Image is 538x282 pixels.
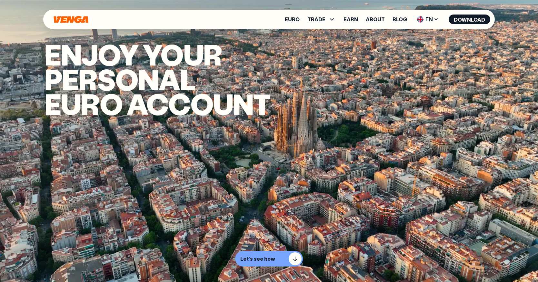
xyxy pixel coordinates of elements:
h1: Enjoy your PERSONAL euro account [45,42,319,116]
p: Let's see how [240,256,275,262]
a: About [366,17,385,22]
a: Earn [344,17,358,22]
a: Blog [393,17,407,22]
span: TRADE [307,17,325,22]
span: TRADE [307,15,336,23]
img: flag-uk [417,16,423,23]
span: EN [415,14,441,25]
a: Euro [285,17,300,22]
svg: Home [53,16,89,23]
button: Let's see how [235,251,303,267]
button: Download [449,15,490,24]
